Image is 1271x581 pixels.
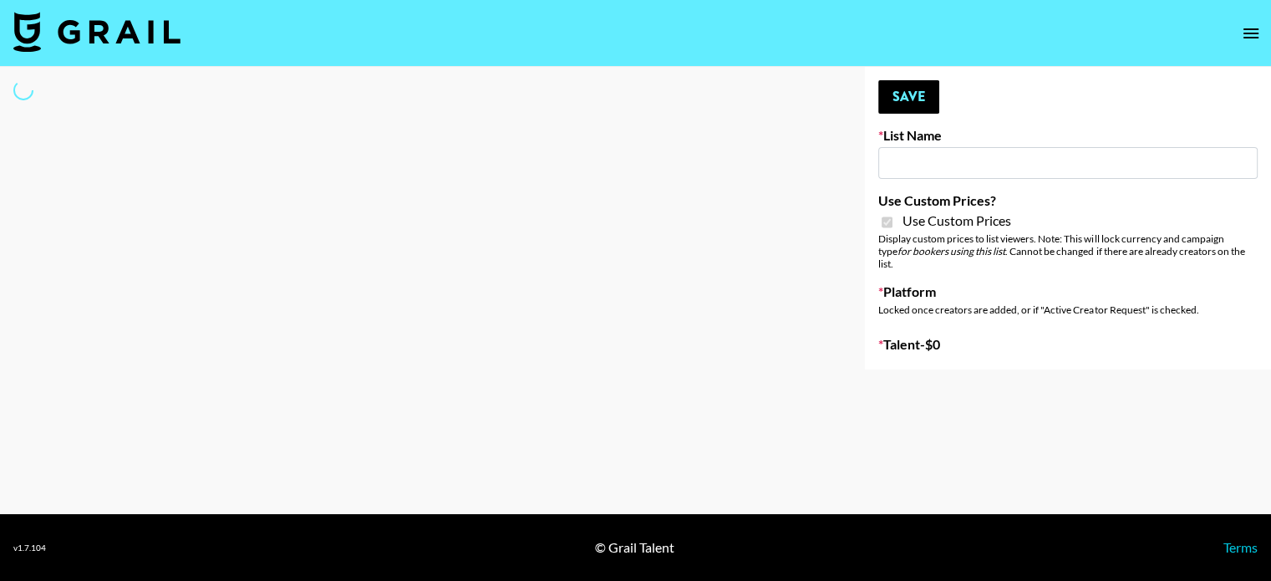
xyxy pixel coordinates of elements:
[878,232,1258,270] div: Display custom prices to list viewers. Note: This will lock currency and campaign type . Cannot b...
[878,80,939,114] button: Save
[878,127,1258,144] label: List Name
[878,336,1258,353] label: Talent - $ 0
[878,303,1258,316] div: Locked once creators are added, or if "Active Creator Request" is checked.
[878,283,1258,300] label: Platform
[1223,539,1258,555] a: Terms
[1234,17,1268,50] button: open drawer
[13,543,46,553] div: v 1.7.104
[902,212,1011,229] span: Use Custom Prices
[595,539,674,556] div: © Grail Talent
[897,245,1005,257] em: for bookers using this list
[13,12,180,52] img: Grail Talent
[878,192,1258,209] label: Use Custom Prices?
